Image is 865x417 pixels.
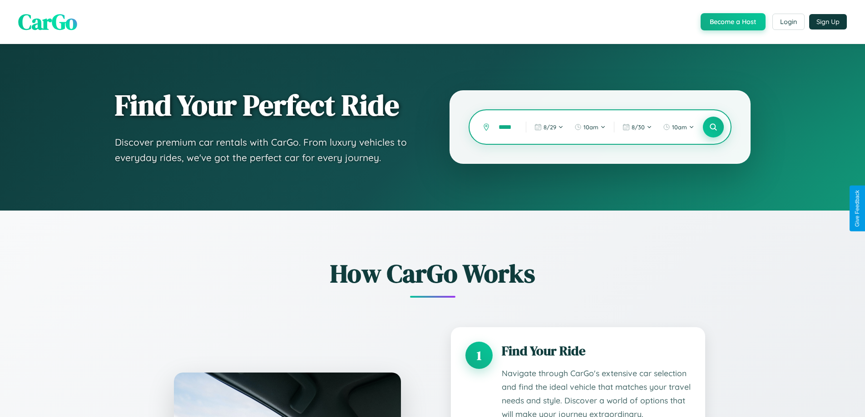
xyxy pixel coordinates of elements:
span: CarGo [18,7,77,37]
p: Discover premium car rentals with CarGo. From luxury vehicles to everyday rides, we've got the pe... [115,135,414,165]
div: Give Feedback [854,190,860,227]
span: 10am [672,123,687,131]
button: Login [772,14,805,30]
h3: Find Your Ride [502,342,691,360]
button: 8/29 [530,120,568,134]
h1: Find Your Perfect Ride [115,89,414,121]
div: 1 [465,342,493,369]
button: 10am [570,120,610,134]
button: Become a Host [701,13,766,30]
button: Sign Up [809,14,847,29]
span: 8 / 29 [544,123,556,131]
button: 10am [658,120,699,134]
span: 10am [583,123,598,131]
button: 8/30 [618,120,657,134]
span: 8 / 30 [632,123,645,131]
h2: How CarGo Works [160,256,705,291]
